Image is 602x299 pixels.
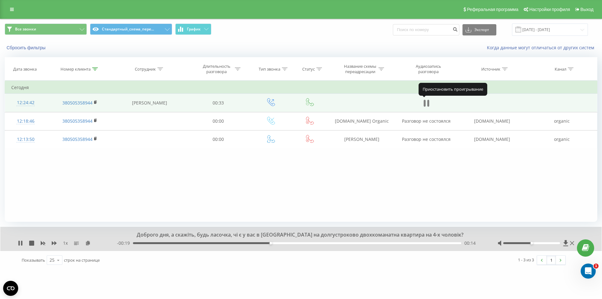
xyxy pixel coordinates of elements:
[259,67,280,72] div: Тип звонка
[487,45,597,51] a: Когда данные могут отличаться от других систем
[15,27,36,32] span: Все звонки
[402,136,451,142] span: Разговор не состоялся
[186,94,251,112] td: 00:33
[464,240,476,246] span: 00:14
[63,240,68,246] span: 1 x
[5,45,49,51] button: Сбросить фильтры
[74,232,520,238] div: Доброго дня, а скажіть, будь ласочка, чі є у вас в [GEOGRAPHIC_DATA] на долгустроково двохкоманат...
[186,112,251,130] td: 00:00
[529,7,570,12] span: Настройки профиля
[527,112,597,130] td: organic
[61,67,91,72] div: Номер клиента
[518,257,534,263] div: 1 - 3 из 3
[11,133,40,146] div: 12:13:50
[175,24,211,35] button: График
[22,257,45,263] span: Показывать
[200,64,233,74] div: Длительность разговора
[328,130,395,148] td: [PERSON_NAME]
[13,67,37,72] div: Дата звонка
[5,81,597,94] td: Сегодня
[555,67,566,72] div: Канал
[62,100,92,106] a: 380505358944
[64,257,100,263] span: строк на странице
[5,24,87,35] button: Все звонки
[187,27,201,31] span: График
[302,67,315,72] div: Статус
[90,24,172,35] button: Стандартный_схема_пере...
[269,242,272,244] div: Accessibility label
[186,130,251,148] td: 00:00
[594,264,599,269] span: 1
[343,64,377,74] div: Название схемы переадресации
[580,7,594,12] span: Выход
[462,24,496,35] button: Экспорт
[419,83,487,95] div: Приостановить проигрывание
[11,97,40,109] div: 12:24:42
[457,130,527,148] td: [DOMAIN_NAME]
[530,242,533,244] div: Accessibility label
[117,240,133,246] span: - 00:19
[114,94,186,112] td: [PERSON_NAME]
[408,64,449,74] div: Аудиозапись разговора
[402,118,451,124] span: Разговор не состоялся
[11,115,40,127] div: 12:18:46
[467,7,518,12] span: Реферальная программа
[62,136,92,142] a: 380505358944
[3,281,18,296] button: Open CMP widget
[581,264,596,279] iframe: Intercom live chat
[547,256,556,264] a: 1
[457,112,527,130] td: [DOMAIN_NAME]
[62,118,92,124] a: 380505358944
[481,67,500,72] div: Источник
[527,130,597,148] td: organic
[135,67,156,72] div: Сотрудник
[328,112,395,130] td: [DOMAIN_NAME] Organic
[50,257,55,263] div: 25
[393,24,459,35] input: Поиск по номеру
